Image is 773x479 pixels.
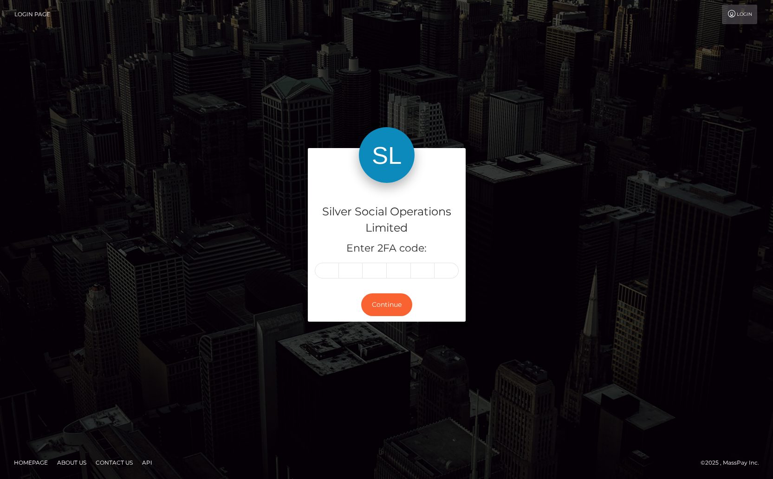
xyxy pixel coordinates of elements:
[14,5,50,24] a: Login Page
[53,455,90,470] a: About Us
[722,5,757,24] a: Login
[359,127,415,183] img: Silver Social Operations Limited
[361,293,412,316] button: Continue
[315,241,459,256] h5: Enter 2FA code:
[701,458,766,468] div: © 2025 , MassPay Inc.
[138,455,156,470] a: API
[10,455,52,470] a: Homepage
[315,204,459,236] h4: Silver Social Operations Limited
[92,455,136,470] a: Contact Us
